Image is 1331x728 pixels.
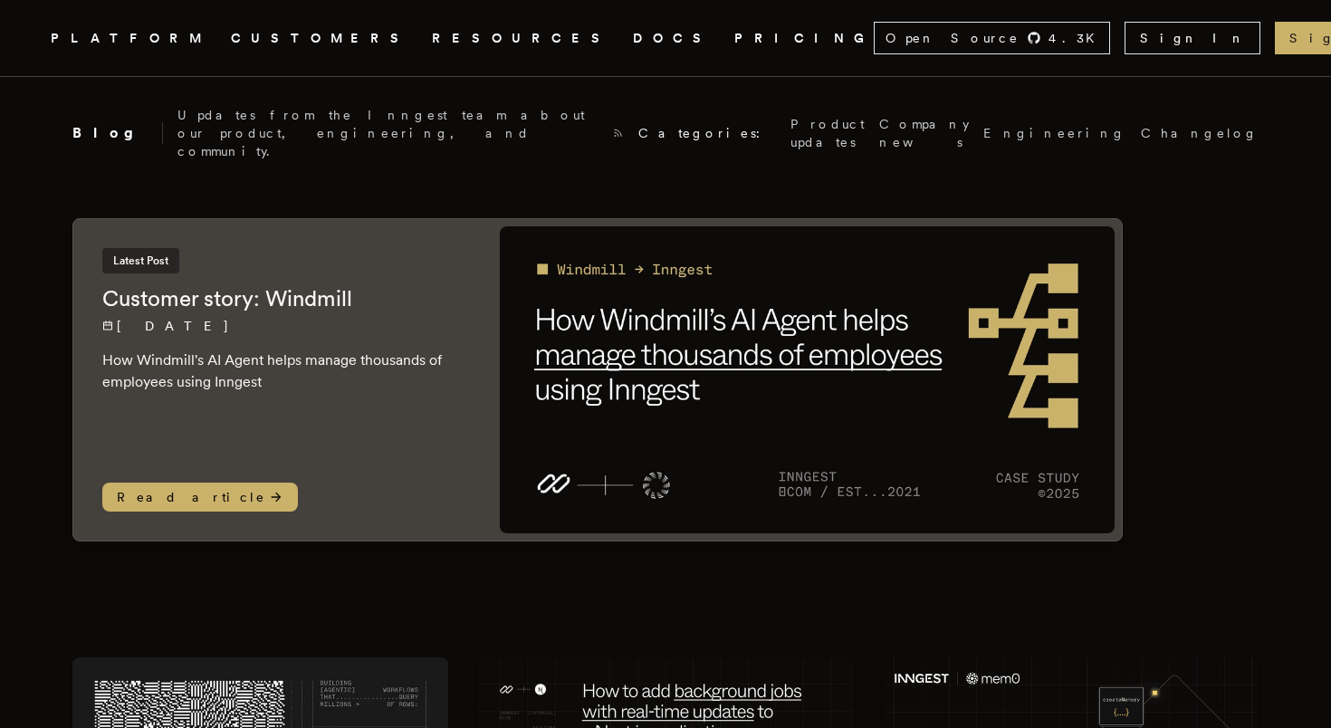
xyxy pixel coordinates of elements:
[432,27,611,50] button: RESOURCES
[790,115,865,151] a: Product updates
[72,218,1123,541] a: Latest PostCustomer story: Windmill[DATE] How Windmill's AI Agent helps manage thousands of emplo...
[1049,29,1106,47] span: 4.3 K
[231,27,410,50] a: CUSTOMERS
[51,27,209,50] button: PLATFORM
[1125,22,1260,54] a: Sign In
[983,124,1126,142] a: Engineering
[102,248,179,273] span: Latest Post
[886,29,1020,47] span: Open Source
[879,115,969,151] a: Company news
[500,226,1115,533] img: Featured image for Customer story: Windmill blog post
[177,106,598,160] p: Updates from the Inngest team about our product, engineering, and community.
[102,483,298,512] span: Read article
[102,317,464,335] p: [DATE]
[1141,124,1259,142] a: Changelog
[102,284,464,313] h2: Customer story: Windmill
[638,124,776,142] span: Categories:
[102,350,464,393] p: How Windmill's AI Agent helps manage thousands of employees using Inngest
[633,27,713,50] a: DOCS
[72,122,163,144] h2: Blog
[734,27,874,50] a: PRICING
